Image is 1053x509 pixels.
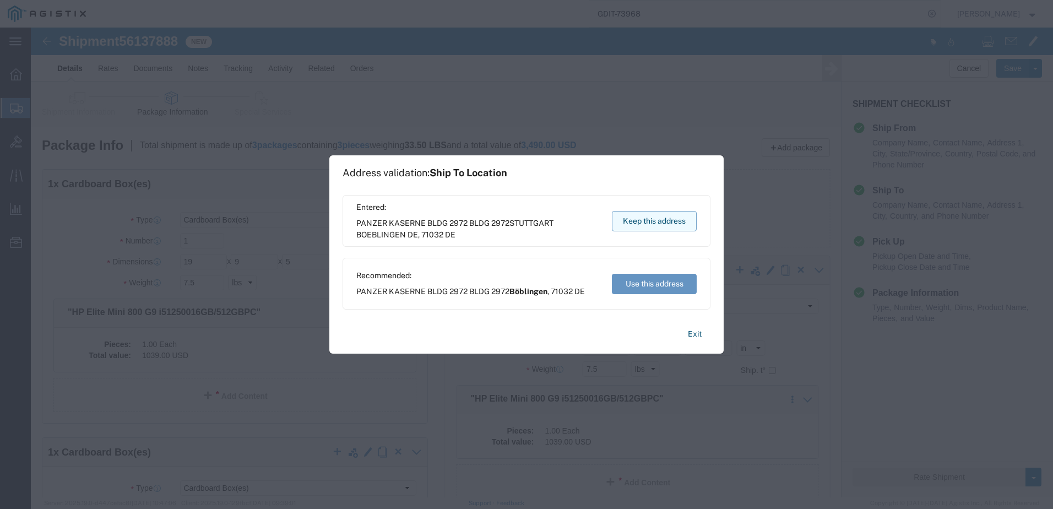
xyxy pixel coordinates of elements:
[356,218,601,241] span: PANZER KASERNE BLDG 2972 BLDG 2972 ,
[356,270,585,281] span: Recommended:
[356,202,601,213] span: Entered:
[356,286,585,297] span: PANZER KASERNE BLDG 2972 BLDG 2972 ,
[574,287,585,296] span: DE
[445,230,455,239] span: DE
[551,287,573,296] span: 71032
[421,230,443,239] span: 71032
[679,324,710,344] button: Exit
[509,287,547,296] span: Böblingen
[612,211,697,231] button: Keep this address
[356,219,553,239] span: STUTTGART BOEBLINGEN DE
[343,167,507,179] h1: Address validation:
[612,274,697,294] button: Use this address
[430,167,507,178] span: Ship To Location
